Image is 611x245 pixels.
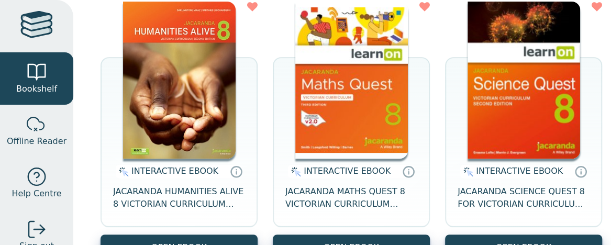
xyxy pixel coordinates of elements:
span: Offline Reader [7,135,66,148]
span: Help Centre [12,187,61,200]
span: JACARANDA MATHS QUEST 8 VICTORIAN CURRICULUM LEARNON EBOOK 3E [285,185,417,210]
a: Interactive eBooks are accessed online via the publisher’s portal. They contain interactive resou... [574,165,587,177]
span: Bookshelf [16,83,57,95]
span: JACARANDA HUMANITIES ALIVE 8 VICTORIAN CURRICULUM LEARNON EBOOK 2E [113,185,245,210]
a: Interactive eBooks are accessed online via the publisher’s portal. They contain interactive resou... [230,165,242,177]
img: fffb2005-5288-ea11-a992-0272d098c78b.png [468,2,580,159]
img: c004558a-e884-43ec-b87a-da9408141e80.jpg [295,2,408,159]
img: interactive.svg [288,165,301,178]
img: bee2d5d4-7b91-e911-a97e-0272d098c78b.jpg [123,2,236,159]
a: Interactive eBooks are accessed online via the publisher’s portal. They contain interactive resou... [402,165,415,177]
span: JACARANDA SCIENCE QUEST 8 FOR VICTORIAN CURRICULUM LEARNON 2E EBOOK [458,185,590,210]
img: interactive.svg [116,165,129,178]
span: INTERACTIVE EBOOK [131,166,218,176]
img: interactive.svg [460,165,473,178]
span: INTERACTIVE EBOOK [304,166,391,176]
span: INTERACTIVE EBOOK [476,166,563,176]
